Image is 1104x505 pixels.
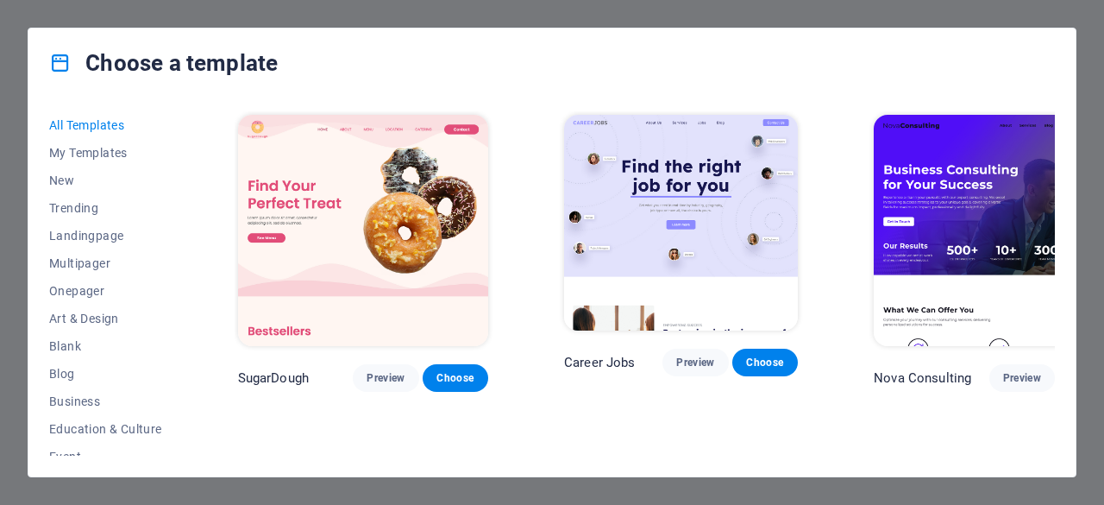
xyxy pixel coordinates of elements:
span: Business [49,395,162,408]
span: Preview [367,371,405,385]
button: Choose [732,349,798,376]
button: Preview [353,364,418,392]
span: Choose [746,356,784,369]
span: All Templates [49,118,162,132]
p: SugarDough [238,369,309,387]
span: Education & Culture [49,422,162,436]
img: SugarDough [238,115,488,346]
button: Trending [49,194,162,222]
button: My Templates [49,139,162,167]
span: Preview [1003,371,1041,385]
p: Career Jobs [564,354,636,371]
span: Choose [436,371,474,385]
span: Blog [49,367,162,381]
span: Trending [49,201,162,215]
h4: Choose a template [49,49,278,77]
button: Preview [662,349,728,376]
span: Preview [676,356,714,369]
button: Blog [49,360,162,388]
button: Onepager [49,277,162,305]
p: Nova Consulting [874,369,971,387]
span: Onepager [49,284,162,298]
span: Multipager [49,256,162,270]
button: Multipager [49,249,162,277]
span: Event [49,450,162,464]
span: Landingpage [49,229,162,243]
button: Business [49,388,162,415]
button: All Templates [49,111,162,139]
img: Career Jobs [564,115,798,331]
button: Preview [989,364,1055,392]
span: New [49,174,162,187]
button: Blank [49,332,162,360]
button: Education & Culture [49,415,162,443]
button: Art & Design [49,305,162,332]
span: Blank [49,339,162,353]
span: My Templates [49,146,162,160]
button: Choose [423,364,488,392]
button: Landingpage [49,222,162,249]
button: New [49,167,162,194]
span: Art & Design [49,312,162,325]
button: Event [49,443,162,470]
